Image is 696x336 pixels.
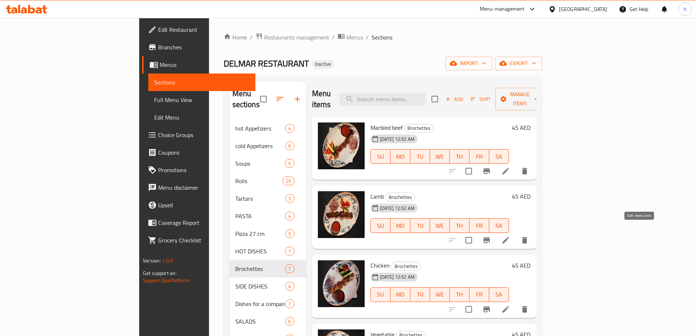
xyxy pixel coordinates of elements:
[283,178,294,185] span: 29
[154,78,250,87] span: Sections
[480,5,525,14] div: Menu-management
[512,122,530,133] h6: 45 AED
[410,149,430,164] button: TU
[235,229,285,238] span: Pizza 27 cm
[684,5,687,13] span: h
[158,236,250,245] span: Grocery Checklist
[229,278,306,295] div: SIDE DISHES4
[430,218,450,233] button: WE
[285,229,294,238] div: items
[229,225,306,242] div: Pizza 27 cm5
[158,25,250,34] span: Edit Restaurant
[235,124,285,133] span: hot Appetizers
[385,193,415,201] div: Brochettes
[285,159,294,168] div: items
[374,151,388,162] span: SU
[433,151,447,162] span: WE
[224,55,309,72] span: DELMAR RESTAURANT
[512,191,530,201] h6: 45 AED
[444,95,464,103] span: Add
[229,260,306,278] div: Brochettes7
[158,201,250,209] span: Upsell
[235,159,285,168] div: Soups
[256,91,271,107] span: Select all sections
[285,282,294,291] div: items
[285,212,294,220] div: items
[492,151,506,162] span: SA
[430,287,450,302] button: WE
[372,33,392,42] span: Sections
[391,218,410,233] button: MO
[285,318,294,325] span: 6
[158,43,250,52] span: Branches
[318,122,365,169] img: Marbled beef
[235,141,285,150] span: cold Appetizers
[285,317,294,326] div: items
[442,94,466,105] span: Add item
[466,94,495,105] span: Sort items
[453,151,467,162] span: TH
[148,73,255,91] a: Sections
[453,289,467,300] span: TH
[142,126,255,144] a: Choice Groups
[160,60,250,69] span: Menus
[338,33,363,42] a: Menus
[404,124,434,133] div: Brochettes
[235,299,285,308] div: Dishes for a company
[282,177,294,185] div: items
[410,218,430,233] button: TU
[461,233,476,248] span: Select to update
[492,220,506,231] span: SA
[469,94,492,105] button: Sort
[433,220,447,231] span: WE
[374,220,388,231] span: SU
[235,282,285,291] div: SIDE DISHES
[450,218,469,233] button: TH
[489,287,509,302] button: SA
[162,256,173,265] span: 1.0.0
[366,33,369,42] li: /
[142,38,255,56] a: Branches
[143,276,189,285] a: Support.OpsPlatform
[469,287,489,302] button: FR
[559,5,607,13] div: [GEOGRAPHIC_DATA]
[285,141,294,150] div: items
[285,247,294,256] div: items
[410,287,430,302] button: TU
[285,301,294,307] span: 7
[450,287,469,302] button: TH
[235,247,285,256] div: HOT DISHES
[370,191,384,202] span: Lamb
[285,125,294,132] span: 4
[229,313,306,330] div: SALADS6
[404,124,433,132] span: Brochettes
[158,218,250,227] span: Coverage Report
[512,260,530,271] h6: 45 AED
[235,194,285,203] span: Tartars
[370,260,390,271] span: Chicken
[433,289,447,300] span: WE
[346,33,363,42] span: Menus
[332,33,335,42] li: /
[427,91,442,107] span: Select section
[461,163,476,179] span: Select to update
[235,317,285,326] div: SALADS
[478,231,495,249] button: Branch-specific-item
[370,122,403,133] span: Marbled beef
[148,91,255,109] a: Full Menu View
[142,214,255,231] a: Coverage Report
[285,213,294,220] span: 4
[143,256,161,265] span: Version:
[391,287,410,302] button: MO
[453,220,467,231] span: TH
[450,149,469,164] button: TH
[285,283,294,290] span: 4
[235,264,285,273] span: Brochettes
[235,177,283,185] div: Rolls
[142,144,255,161] a: Coupons
[148,109,255,126] a: Edit Menu
[516,231,533,249] button: delete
